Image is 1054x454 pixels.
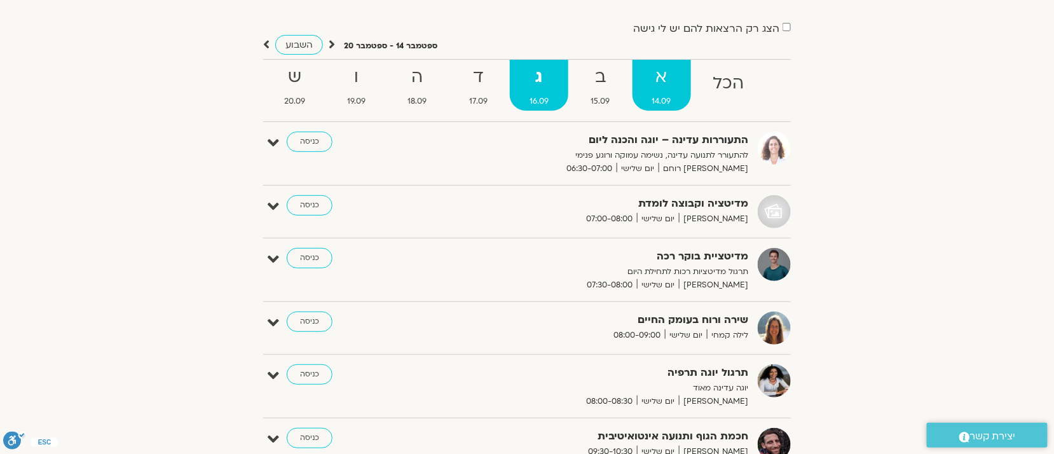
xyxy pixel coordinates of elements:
span: [PERSON_NAME] [679,212,748,226]
a: א14.09 [633,60,691,111]
span: 15.09 [571,95,629,108]
p: להתעורר לתנועה עדינה, נשימה עמוקה ורוגע פנימי [437,149,748,162]
p: ספטמבר 14 - ספטמבר 20 [344,39,437,53]
strong: א [633,63,691,92]
span: יום שלישי [637,212,679,226]
strong: שירה ורוח בעומק החיים [437,312,748,329]
span: יום שלישי [637,395,679,408]
a: ד17.09 [449,60,507,111]
strong: ש [264,63,325,92]
strong: מדיטציית בוקר רכה [437,248,748,265]
span: 16.09 [510,95,568,108]
strong: ב [571,63,629,92]
span: 14.09 [633,95,691,108]
a: ש20.09 [264,60,325,111]
p: תרגול מדיטציות רכות לתחילת היום [437,265,748,279]
a: כניסה [287,248,332,268]
a: כניסה [287,428,332,448]
span: השבוע [285,39,313,51]
span: 17.09 [449,95,507,108]
span: 07:30-08:00 [582,279,637,292]
a: כניסה [287,132,332,152]
span: יום שלישי [665,329,707,342]
a: כניסה [287,364,332,385]
a: כניסה [287,312,332,332]
strong: ה [388,63,447,92]
span: יום שלישי [617,162,659,175]
strong: הכל [694,69,764,98]
a: השבוע [275,35,323,55]
a: הכל [694,60,764,111]
strong: ד [449,63,507,92]
a: כניסה [287,195,332,216]
a: ה18.09 [388,60,447,111]
a: יצירת קשר [927,423,1048,448]
span: לילה קמחי [707,329,748,342]
span: 20.09 [264,95,325,108]
span: 18.09 [388,95,447,108]
span: יום שלישי [637,279,679,292]
strong: תרגול יוגה תרפיה [437,364,748,382]
a: ו19.09 [327,60,385,111]
span: 07:00-08:00 [582,212,637,226]
span: [PERSON_NAME] רוחם [659,162,748,175]
label: הצג רק הרצאות להם יש לי גישה [633,23,779,34]
p: יוגה עדינה מאוד [437,382,748,395]
a: ג16.09 [510,60,568,111]
span: 08:00-09:00 [609,329,665,342]
a: ב15.09 [571,60,629,111]
span: [PERSON_NAME] [679,279,748,292]
strong: ג [510,63,568,92]
span: 06:30-07:00 [562,162,617,175]
span: [PERSON_NAME] [679,395,748,408]
strong: ו [327,63,385,92]
span: יצירת קשר [970,428,1016,445]
span: 08:00-08:30 [582,395,637,408]
span: 19.09 [327,95,385,108]
strong: התעוררות עדינה – יוגה והכנה ליום [437,132,748,149]
strong: מדיטציה וקבוצה לומדת [437,195,748,212]
strong: חכמת הגוף ותנועה אינטואיטיבית [437,428,748,445]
